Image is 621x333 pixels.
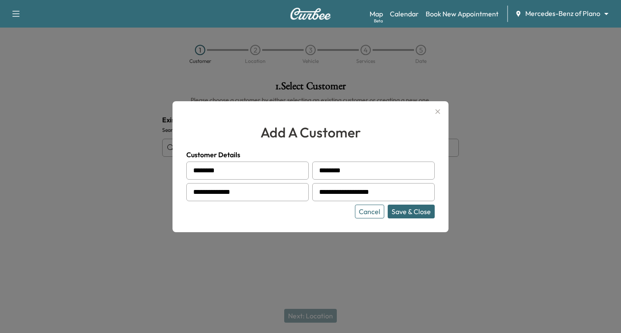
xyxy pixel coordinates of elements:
div: Beta [374,18,383,24]
img: Curbee Logo [290,8,331,20]
a: Calendar [390,9,419,19]
button: Save & Close [388,205,435,218]
button: Cancel [355,205,384,218]
a: MapBeta [370,9,383,19]
span: Mercedes-Benz of Plano [525,9,600,19]
a: Book New Appointment [426,9,499,19]
h4: Customer Details [186,149,435,160]
h2: add a customer [186,122,435,143]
